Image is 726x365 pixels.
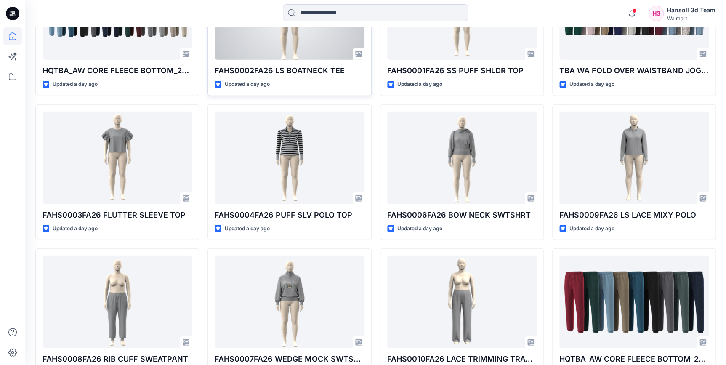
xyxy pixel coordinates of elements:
p: FAHS0008FA26 RIB CUFF SWEATPANT [43,353,192,365]
p: FAHS0002FA26 LS BOATNECK TEE [215,65,364,77]
a: FAHS0004FA26 PUFF SLV POLO TOP [215,112,364,204]
p: Updated a day ago [569,80,614,89]
div: H3 [649,6,664,21]
a: FAHS0008FA26 RIB CUFF SWEATPANT [43,256,192,348]
p: HQTBA_AW CORE FLEECE BOTTOM_230GSM [43,65,192,77]
a: FAHS0003FA26 FLUTTER SLEEVE TOP [43,112,192,204]
a: FAHS0010FA26 LACE TRIMMING TRACKPANT [387,256,537,348]
div: Walmart [667,15,715,21]
p: HQTBA_AW CORE FLEECE BOTTOM_250GSM [559,353,709,365]
p: FAHS0001FA26 SS PUFF SHLDR TOP [387,65,537,77]
p: FAHS0006FA26 BOW NECK SWTSHRT [387,209,537,221]
a: FAHS0006FA26 BOW NECK SWTSHRT [387,112,537,204]
p: FAHS0007FA26 WEDGE MOCK SWTSHRT [215,353,364,365]
div: Hansoll 3d Team [667,5,715,15]
p: Updated a day ago [569,224,614,233]
a: FAHS0007FA26 WEDGE MOCK SWTSHRT [215,256,364,348]
p: FAHS0003FA26 FLUTTER SLEEVE TOP [43,209,192,221]
p: Updated a day ago [397,80,442,89]
p: FAHS0004FA26 PUFF SLV POLO TOP [215,209,364,221]
p: Updated a day ago [53,80,98,89]
p: Updated a day ago [225,224,270,233]
p: TBA WA FOLD OVER WAISTBAND JOGGER [559,65,709,77]
p: Updated a day ago [397,224,442,233]
a: FAHS0009FA26 LS LACE MIXY POLO [559,112,709,204]
p: FAHS0009FA26 LS LACE MIXY POLO [559,209,709,221]
p: Updated a day ago [225,80,270,89]
p: FAHS0010FA26 LACE TRIMMING TRACKPANT [387,353,537,365]
a: HQTBA_AW CORE FLEECE BOTTOM_250GSM [559,256,709,348]
p: Updated a day ago [53,224,98,233]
